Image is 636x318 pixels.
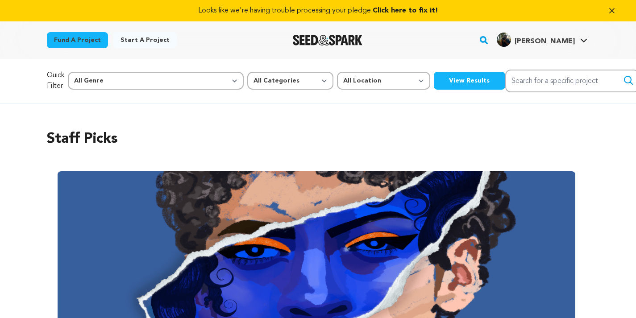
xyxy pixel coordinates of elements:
[497,33,511,47] img: 64d633f8363b2373.jpg
[113,32,177,48] a: Start a project
[47,70,64,91] p: Quick Filter
[495,31,589,50] span: Matthew M.'s Profile
[495,31,589,47] a: Matthew M.'s Profile
[11,5,625,16] a: Looks like we're having trouble processing your pledge.Click here to fix it!
[293,35,363,45] a: Seed&Spark Homepage
[47,32,108,48] a: Fund a project
[515,38,575,45] span: [PERSON_NAME]
[47,128,590,150] h2: Staff Picks
[497,33,575,47] div: Matthew M.'s Profile
[434,72,505,90] button: View Results
[373,7,438,14] span: Click here to fix it!
[293,35,363,45] img: Seed&Spark Logo Dark Mode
